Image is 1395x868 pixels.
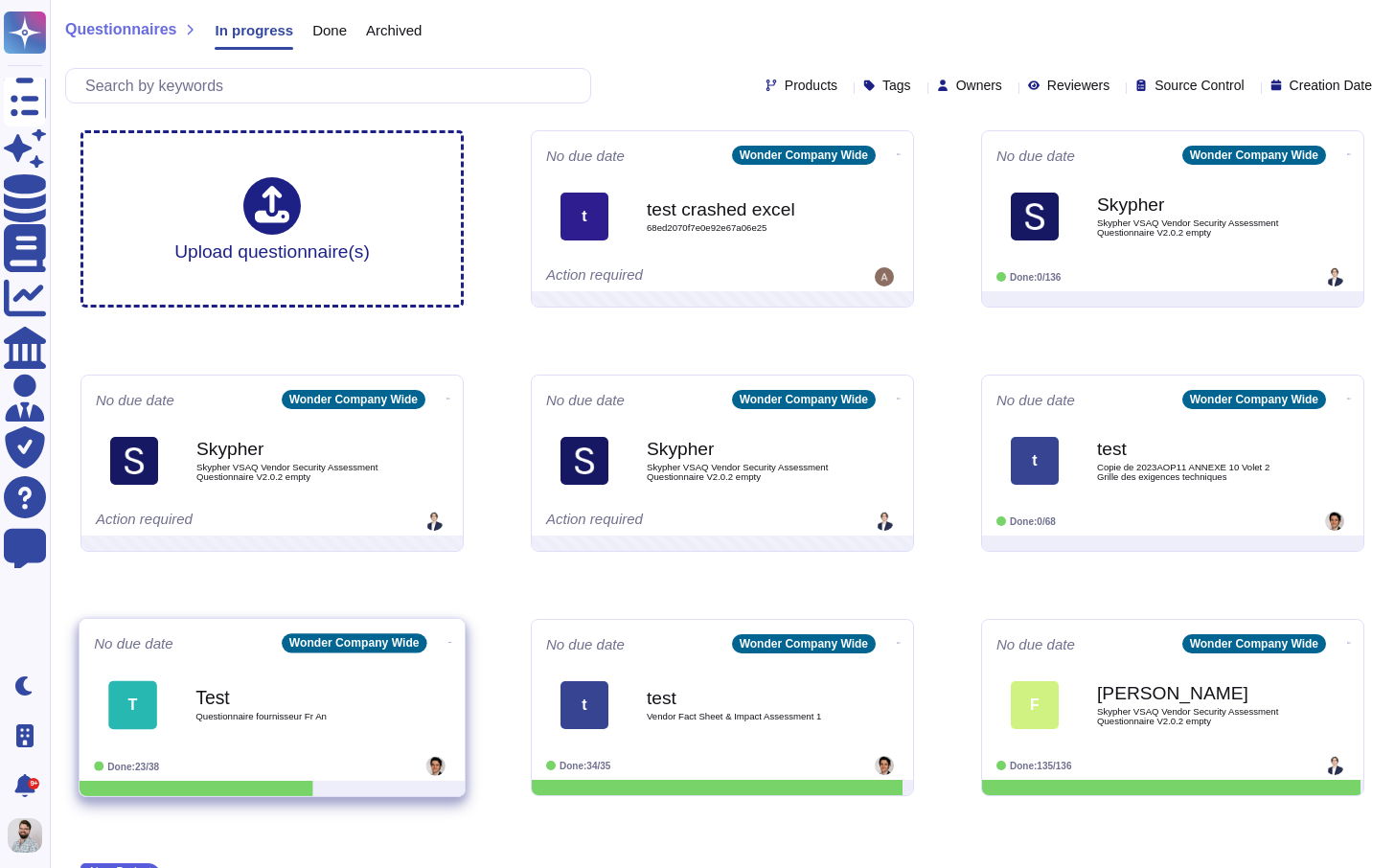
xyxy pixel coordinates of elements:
[1325,756,1344,775] img: user
[882,79,911,92] span: Tags
[956,79,1002,92] span: Owners
[647,463,838,481] span: Skypher VSAQ Vendor Security Assessment Questionnaire V2.0.2 empty
[1011,437,1059,485] div: t
[424,512,444,531] img: user
[647,440,838,458] b: Skypher
[196,440,388,458] b: Skypher
[996,148,1075,163] span: No due date
[560,681,608,729] div: t
[1325,267,1344,286] img: user
[1290,79,1372,92] span: Creation Date
[546,393,625,407] span: No due date
[426,757,446,776] img: user
[546,148,625,163] span: No due date
[8,818,42,853] img: user
[1097,218,1289,237] span: Skypher VSAQ Vendor Security Assessment Questionnaire V2.0.2 empty
[1097,684,1289,702] b: [PERSON_NAME]
[785,79,837,92] span: Products
[174,177,370,261] div: Upload questionnaire(s)
[1182,146,1326,165] div: Wonder Company Wide
[1097,707,1289,725] span: Skypher VSAQ Vendor Security Assessment Questionnaire V2.0.2 empty
[732,146,876,165] div: Wonder Company Wide
[1011,681,1059,729] div: F
[1155,79,1244,92] span: Source Control
[282,390,425,409] div: Wonder Company Wide
[65,22,176,37] span: Questionnaires
[647,200,838,218] b: test crashed excel
[1182,634,1326,653] div: Wonder Company Wide
[312,23,347,37] span: Done
[560,437,608,485] img: Logo
[1047,79,1109,92] span: Reviewers
[366,23,422,37] span: Archived
[875,756,894,775] img: user
[4,814,56,857] button: user
[996,393,1075,407] span: No due date
[1010,761,1072,771] span: Done: 135/136
[28,778,39,789] div: 9+
[195,712,389,721] span: Questionnaire fournisseur Fr An
[107,761,159,771] span: Done: 23/38
[647,689,838,707] b: test
[560,193,608,240] div: t
[647,712,838,721] span: Vendor Fact Sheet & Impact Assessment 1
[1182,390,1326,409] div: Wonder Company Wide
[108,680,157,729] div: T
[996,637,1075,651] span: No due date
[1010,272,1061,283] span: Done: 0/136
[1325,512,1344,531] img: user
[195,688,389,706] b: Test
[1097,440,1289,458] b: test
[875,267,894,286] img: user
[94,636,173,651] span: No due date
[1010,516,1056,527] span: Done: 0/68
[96,512,331,531] div: Action required
[215,23,293,37] span: In progress
[196,463,388,481] span: Skypher VSAQ Vendor Security Assessment Questionnaire V2.0.2 empty
[546,267,781,286] div: Action required
[76,69,590,103] input: Search by keywords
[282,633,427,652] div: Wonder Company Wide
[732,390,876,409] div: Wonder Company Wide
[1097,195,1289,214] b: Skypher
[732,634,876,653] div: Wonder Company Wide
[647,223,838,233] span: 68ed2070f7e0e92e67a06e25
[1011,193,1059,240] img: Logo
[96,393,174,407] span: No due date
[546,637,625,651] span: No due date
[560,761,610,771] span: Done: 34/35
[1097,463,1289,481] span: Copie de 2023AOP11 ANNEXE 10 Volet 2 Grille des exigences techniques
[546,512,781,531] div: Action required
[110,437,158,485] img: Logo
[875,512,894,531] img: user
